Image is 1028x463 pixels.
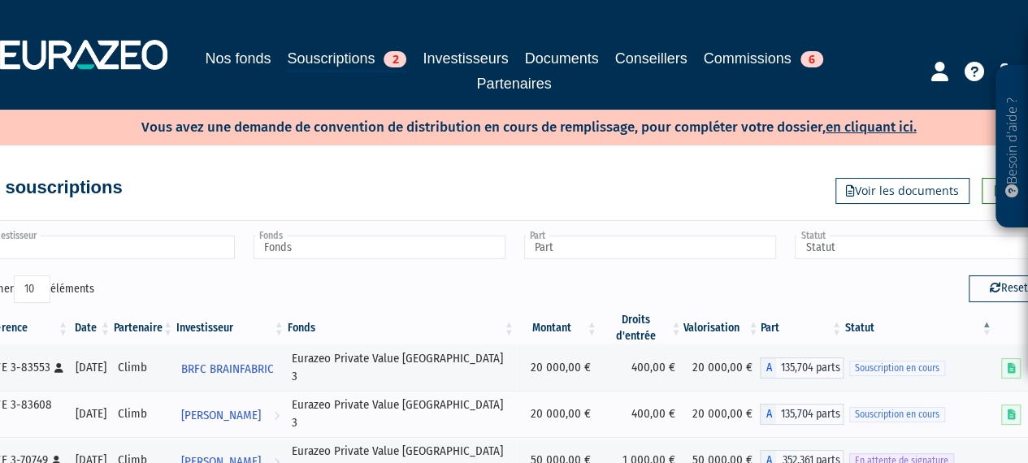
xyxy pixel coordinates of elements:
td: 400,00 € [599,344,683,391]
div: [DATE] [76,405,106,422]
th: Investisseur: activer pour trier la colonne par ordre croissant [175,312,286,344]
span: BRFC BRAINFABRIC [181,354,274,384]
span: A [760,404,776,425]
span: [PERSON_NAME] [181,400,261,431]
i: [Français] Personne physique [54,363,63,373]
th: Droits d'entrée: activer pour trier la colonne par ordre croissant [599,312,683,344]
p: Vous avez une demande de convention de distribution en cours de remplissage, pour compléter votre... [94,114,917,137]
a: Conseillers [615,47,688,70]
span: Souscription en cours [849,407,945,422]
a: Partenaires [476,72,551,95]
td: 20 000,00 € [683,391,760,437]
div: [DATE] [76,359,106,376]
a: Investisseurs [423,47,508,70]
span: 6 [800,51,823,67]
a: Souscriptions2 [287,47,406,72]
th: Part: activer pour trier la colonne par ordre croissant [760,312,844,344]
td: 20 000,00 € [683,344,760,391]
span: A [760,357,776,379]
a: Documents [525,47,599,70]
i: Voir l'investisseur [274,400,280,431]
span: 135,704 parts [776,357,844,379]
th: Partenaire: activer pour trier la colonne par ordre croissant [112,312,175,344]
th: Valorisation: activer pour trier la colonne par ordre croissant [683,312,760,344]
p: Besoin d'aide ? [1003,74,1021,220]
span: 135,704 parts [776,404,844,425]
td: 20 000,00 € [516,344,599,391]
th: Montant: activer pour trier la colonne par ordre croissant [516,312,599,344]
a: Commissions6 [704,47,823,70]
div: Eurazeo Private Value [GEOGRAPHIC_DATA] 3 [292,350,510,385]
th: Date: activer pour trier la colonne par ordre croissant [70,312,112,344]
div: A - Eurazeo Private Value Europe 3 [760,404,844,425]
th: Fonds: activer pour trier la colonne par ordre croissant [286,312,516,344]
div: A - Eurazeo Private Value Europe 3 [760,357,844,379]
a: en cliquant ici. [826,119,917,136]
i: Voir l'investisseur [274,384,280,414]
span: 2 [384,51,406,67]
td: Climb [112,391,175,437]
td: Climb [112,344,175,391]
th: Statut : activer pour trier la colonne par ordre d&eacute;croissant [844,312,994,344]
a: Voir les documents [835,178,969,204]
td: 400,00 € [599,391,683,437]
td: 20 000,00 € [516,391,599,437]
select: Afficheréléments [14,275,50,303]
a: BRFC BRAINFABRIC [175,352,286,384]
span: Souscription en cours [849,361,945,376]
div: Eurazeo Private Value [GEOGRAPHIC_DATA] 3 [292,396,510,431]
a: [PERSON_NAME] [175,398,286,431]
a: Nos fonds [205,47,271,70]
